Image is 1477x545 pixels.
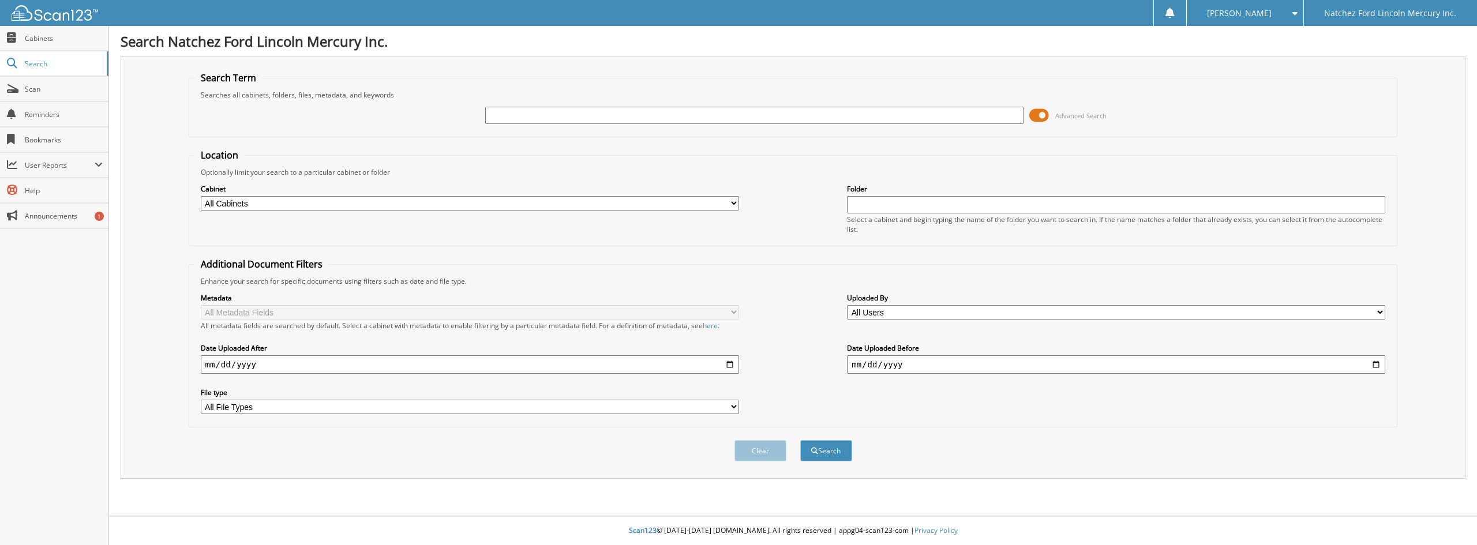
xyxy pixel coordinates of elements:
[1055,111,1107,120] span: Advanced Search
[195,90,1392,100] div: Searches all cabinets, folders, files, metadata, and keywords
[914,525,958,535] a: Privacy Policy
[201,321,739,330] div: All metadata fields are searched by default. Select a cabinet with metadata to enable filtering b...
[25,33,103,43] span: Cabinets
[12,5,98,21] img: scan123-logo-white.svg
[25,211,103,221] span: Announcements
[847,215,1385,234] div: Select a cabinet and begin typing the name of the folder you want to search in. If the name match...
[195,276,1392,286] div: Enhance your search for specific documents using filters such as date and file type.
[847,355,1385,374] input: end
[195,72,262,84] legend: Search Term
[734,440,786,461] button: Clear
[847,343,1385,353] label: Date Uploaded Before
[1324,10,1456,17] span: Natchez Ford Lincoln Mercury Inc.
[629,525,657,535] span: Scan123
[195,167,1392,177] div: Optionally limit your search to a particular cabinet or folder
[109,517,1477,545] div: © [DATE]-[DATE] [DOMAIN_NAME]. All rights reserved | appg04-scan123-com |
[703,321,718,330] a: here
[25,84,103,94] span: Scan
[1419,490,1477,545] iframe: Chat Widget
[201,343,739,353] label: Date Uploaded After
[195,258,328,270] legend: Additional Document Filters
[847,293,1385,303] label: Uploaded By
[201,184,739,194] label: Cabinet
[195,149,244,161] legend: Location
[25,110,103,119] span: Reminders
[800,440,852,461] button: Search
[201,388,739,397] label: File type
[1207,10,1272,17] span: [PERSON_NAME]
[25,160,95,170] span: User Reports
[95,212,104,221] div: 1
[25,186,103,196] span: Help
[847,184,1385,194] label: Folder
[201,355,739,374] input: start
[25,135,103,145] span: Bookmarks
[25,59,101,69] span: Search
[121,32,1465,51] h1: Search Natchez Ford Lincoln Mercury Inc.
[201,293,739,303] label: Metadata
